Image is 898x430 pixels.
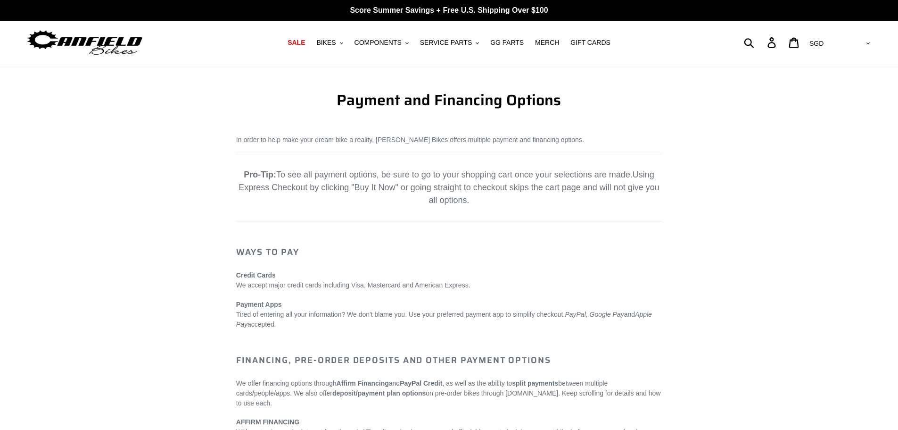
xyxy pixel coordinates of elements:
[570,39,610,47] span: GIFT CARDS
[236,301,282,308] strong: Payment Apps
[486,36,528,49] a: GG PARTS
[490,39,524,47] span: GG PARTS
[420,39,472,47] span: SERVICE PARTS
[236,311,652,328] em: Apple Pay
[236,379,662,408] p: We offer financing options through and , as well as the ability to between multiple cards/people/...
[288,39,305,47] span: SALE
[239,170,659,205] span: Using Express Checkout by clicking "Buy It Now" or going straight to checkout skips the cart page...
[535,39,559,47] span: MERCH
[337,379,389,387] strong: Affirm Financing
[236,281,470,289] span: We accept major credit cards including Visa, Mastercard and American Express.
[565,311,624,318] em: PayPal, Google Pay
[316,39,336,47] span: BIKES
[283,36,310,49] a: SALE
[236,418,300,426] strong: AFFIRM FINANCING
[400,379,442,387] b: PayPal Credit
[236,245,299,259] span: Ways to Pay
[332,389,426,397] strong: deposit/payment plan options
[236,311,652,328] span: Tired of entering all your information? We don't blame you. Use your preferred payment app to sim...
[350,36,413,49] button: COMPONENTS
[530,36,564,49] a: MERCH
[26,28,144,58] img: Canfield Bikes
[749,32,773,53] input: Search
[244,170,276,179] strong: Pro-Tip:
[236,271,276,279] strong: Credit Cards
[566,36,615,49] a: GIFT CARDS
[236,354,551,367] span: Financing, Pre-Order Deposits and Other Payment Options
[236,91,662,109] h1: Payment and Financing Options
[236,136,584,143] span: In order to help make your dream bike a reality, [PERSON_NAME] Bikes offers multiple payment and ...
[415,36,484,49] button: SERVICE PARTS
[244,170,632,179] span: To see all payment options, be sure to go to your shopping cart once your selections are made.
[512,379,558,387] strong: split payments
[354,39,402,47] span: COMPONENTS
[312,36,347,49] button: BIKES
